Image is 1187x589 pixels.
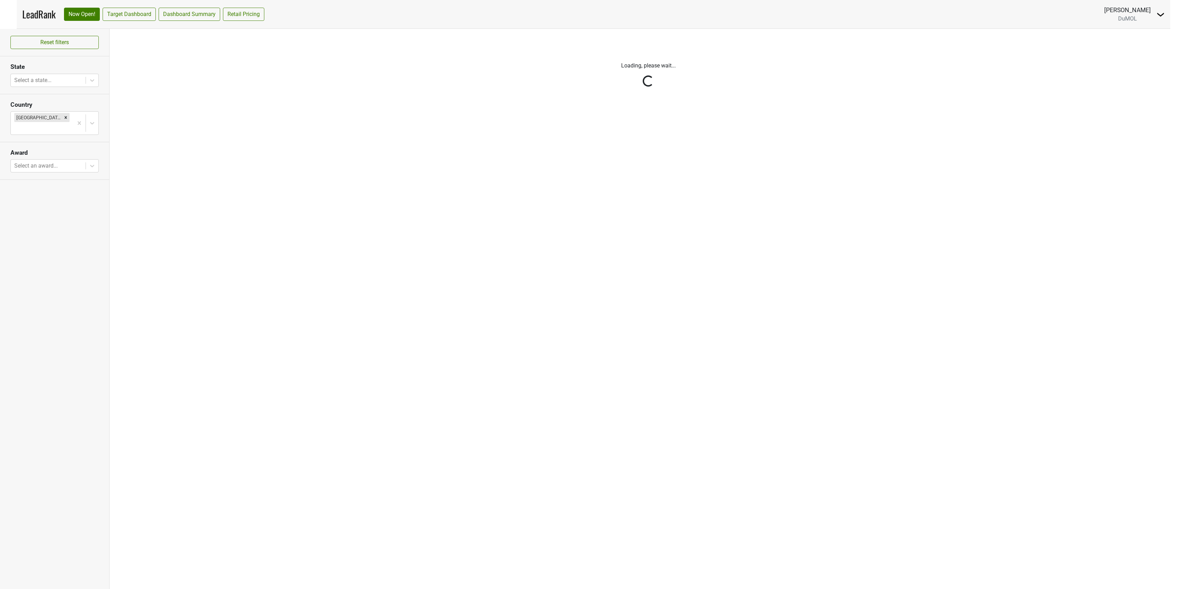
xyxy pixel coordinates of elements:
div: [PERSON_NAME] [1104,6,1151,15]
p: Loading, please wait... [455,62,841,70]
div: [GEOGRAPHIC_DATA] [14,113,62,122]
h3: Award [10,149,99,156]
span: DuMOL [1118,15,1137,22]
button: Reset filters [10,36,99,49]
img: Dropdown Menu [1156,10,1165,19]
a: Target Dashboard [103,8,156,21]
a: LeadRank [22,7,56,22]
a: Now Open! [64,8,100,21]
div: Remove United States [62,113,70,122]
h3: State [10,63,99,71]
h3: Country [10,101,99,108]
a: Retail Pricing [223,8,264,21]
a: Dashboard Summary [159,8,220,21]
